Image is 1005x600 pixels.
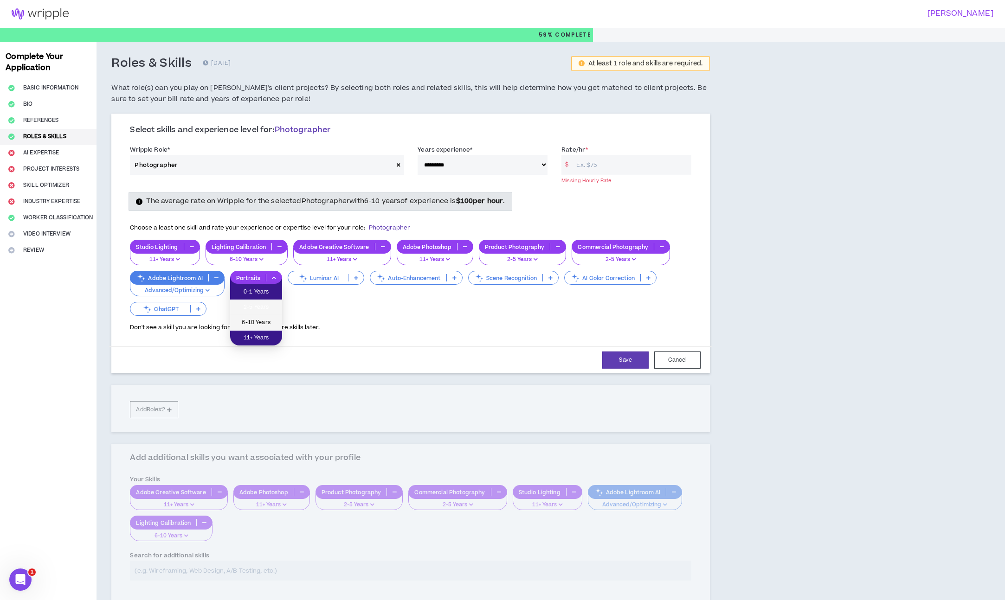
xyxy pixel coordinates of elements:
[236,318,277,328] span: 6-10 Years
[136,255,193,264] p: 11+ Years
[146,196,505,206] span: The average rate on Wripple for the selected Photographer with 6-10 years of experience is .
[2,51,95,73] h3: Complete Your Application
[485,255,560,264] p: 2-5 Years
[469,274,542,281] p: Scene Recognition
[561,142,588,157] label: Rate/hr
[275,124,331,135] span: Photographer
[136,198,142,205] span: info-circle
[130,142,170,157] label: Wripple Role
[236,333,277,343] span: 11+ Years
[561,155,572,175] span: $
[553,31,591,39] span: Complete
[602,351,649,369] button: Save
[397,248,473,265] button: 11+ Years
[578,255,664,264] p: 2-5 Years
[130,155,393,175] input: (e.g. User Experience, Visual & UI, Technical PM, etc.)
[206,243,272,250] p: Lighting Calibration
[28,568,36,576] span: 1
[397,243,457,250] p: Adobe Photoshop
[497,9,994,18] h3: [PERSON_NAME]
[130,279,225,296] button: Advanced/Optimizing
[130,306,190,313] p: ChatGPT
[299,255,385,264] p: 11+ Years
[203,59,231,68] p: [DATE]
[403,255,467,264] p: 11+ Years
[130,248,200,265] button: 11+ Years
[130,223,410,232] span: Choose a least one skill and rate your experience or expertise level for your role:
[579,60,585,66] span: exclamation-circle
[130,124,330,135] span: Select skills and experience level for:
[111,83,710,105] h5: What role(s) can you play on [PERSON_NAME]'s client projects? By selecting both roles and related...
[654,351,701,369] button: Cancel
[370,274,446,281] p: Auto-Enhancement
[130,243,183,250] p: Studio Lighting
[231,274,266,281] p: Portraits
[136,287,219,295] p: Advanced/Optimizing
[293,248,391,265] button: 11+ Years
[572,155,691,175] input: Ex. $75
[572,243,654,250] p: Commercial Photography
[456,196,503,206] strong: $ 100 per hour
[479,243,550,250] p: Product Photography
[288,274,348,281] p: Luminar AI
[294,243,374,250] p: Adobe Creative Software
[212,255,282,264] p: 6-10 Years
[130,274,208,281] p: Adobe Lightroom AI
[111,56,192,71] h3: Roles & Skills
[206,248,288,265] button: 6-10 Years
[236,302,277,313] span: 2-5 Years
[369,223,410,232] span: Photographer
[236,287,277,297] span: 0-1 Years
[572,248,670,265] button: 2-5 Years
[565,274,640,281] p: AI Color Correction
[539,28,591,42] p: 59%
[9,568,32,591] iframe: Intercom live chat
[588,60,703,67] div: At least 1 role and skills are required.
[418,142,472,157] label: Years experience
[130,323,320,332] span: Don't see a skill you are looking for? You can add more skills later.
[479,248,567,265] button: 2-5 Years
[561,177,691,184] div: Missing Hourly Rate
